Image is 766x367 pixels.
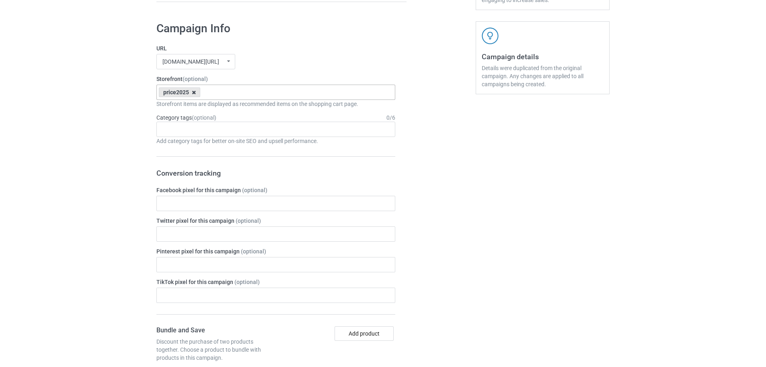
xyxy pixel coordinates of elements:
div: price2025 [159,87,200,97]
span: (optional) [236,218,261,224]
span: (optional) [192,114,216,121]
h3: Campaign details [482,52,604,61]
div: Add category tags for better on-site SEO and upsell performance. [156,137,395,145]
span: (optional) [183,76,208,82]
span: (optional) [241,248,266,255]
h3: Conversion tracking [156,168,395,178]
label: Pinterest pixel for this campaign [156,247,395,255]
div: 0 / 6 [386,114,395,122]
label: TikTok pixel for this campaign [156,278,395,286]
label: Facebook pixel for this campaign [156,186,395,194]
button: Add product [335,326,394,341]
div: Details were duplicated from the original campaign. Any changes are applied to all campaigns bein... [482,64,604,88]
span: (optional) [234,279,260,285]
label: Storefront [156,75,395,83]
div: [DOMAIN_NAME][URL] [162,59,219,64]
label: Twitter pixel for this campaign [156,217,395,225]
h1: Campaign Info [156,21,395,36]
div: Storefront items are displayed as recommended items on the shopping cart page. [156,100,395,108]
label: URL [156,44,395,52]
label: Category tags [156,114,216,122]
div: Discount the purchase of two products together. Choose a product to bundle with products in this ... [156,338,273,362]
span: (optional) [242,187,267,193]
h4: Bundle and Save [156,326,273,335]
img: svg+xml;base64,PD94bWwgdmVyc2lvbj0iMS4wIiBlbmNvZGluZz0iVVRGLTgiPz4KPHN2ZyB3aWR0aD0iNDJweCIgaGVpZ2... [482,27,499,44]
